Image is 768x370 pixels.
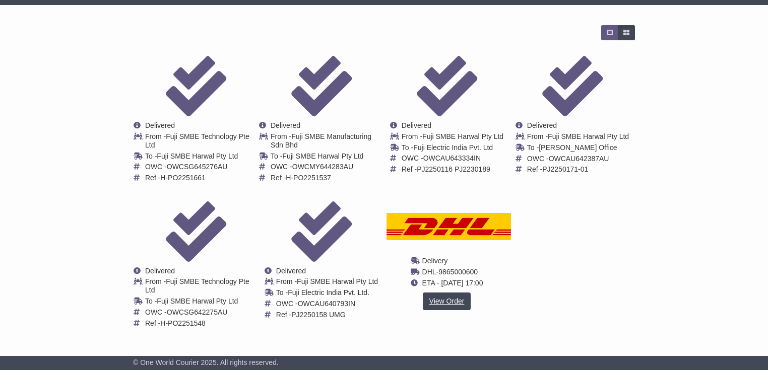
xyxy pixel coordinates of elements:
[539,143,617,152] span: [PERSON_NAME] Office
[276,288,378,300] td: To -
[402,143,503,155] td: To -
[549,155,609,163] span: OWCAU642387AU
[402,121,431,129] span: Delivered
[298,300,355,308] span: OWCAU640793IN
[160,319,206,327] span: H-PO2251548
[145,121,175,129] span: Delivered
[542,165,588,173] span: PJ2250171-01
[282,152,363,160] span: Fuji SMBE Harwal Pty Ltd
[527,143,629,155] td: To -
[413,143,493,152] span: Fuji Electric India Pvt. Ltd
[402,132,503,143] td: From -
[297,277,378,285] span: Fuji SMBE Harwal Pty Ltd
[527,132,629,143] td: From -
[157,297,238,305] span: Fuji SMBE Harwal Pty Ltd
[271,121,300,129] span: Delivered
[276,311,378,319] td: Ref -
[271,174,383,182] td: Ref -
[422,267,436,275] span: DHL
[402,155,503,166] td: OWC -
[527,165,629,174] td: Ref -
[160,174,206,182] span: H-PO2251661
[157,152,238,160] span: Fuji SMBE Harwal Pty Ltd
[548,132,629,140] span: Fuji SMBE Harwal Pty Ltd
[276,277,378,288] td: From -
[133,358,279,366] span: © One World Courier 2025. All rights reserved.
[145,174,258,182] td: Ref -
[145,277,249,294] span: Fuji SMBE Technology Pte Ltd
[387,212,511,240] img: DHL.png
[145,319,258,328] td: Ref -
[422,278,483,286] span: ETA - [DATE] 17:00
[422,267,483,278] td: -
[286,174,331,182] span: H-PO2251537
[145,132,249,149] span: Fuji SMBE Technology Pte Ltd
[422,132,503,140] span: Fuji SMBE Harwal Pty Ltd
[271,132,383,152] td: From -
[291,311,345,319] span: PJ2250158 UMG
[145,132,258,152] td: From -
[422,257,448,265] span: Delivery
[292,163,353,171] span: OWCMY644283AU
[167,308,228,316] span: OWCSG642275AU
[145,308,258,319] td: OWC -
[145,267,175,275] span: Delivered
[288,288,369,297] span: Fuji Electric India Pvt. Ltd.
[145,277,258,297] td: From -
[271,132,371,149] span: Fuji SMBE Manufacturing Sdn Bhd
[271,163,383,174] td: OWC -
[417,165,490,173] span: PJ2250116 PJ2230189
[527,121,557,129] span: Delivered
[276,300,378,311] td: OWC -
[167,163,228,171] span: OWCSG645276AU
[276,267,306,275] span: Delivered
[423,292,471,310] a: View Order
[402,165,503,174] td: Ref -
[438,267,478,275] span: 9865000600
[271,152,383,163] td: To -
[145,152,258,163] td: To -
[145,163,258,174] td: OWC -
[145,297,258,308] td: To -
[423,155,481,163] span: OWCAU643334IN
[527,155,629,166] td: OWC -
